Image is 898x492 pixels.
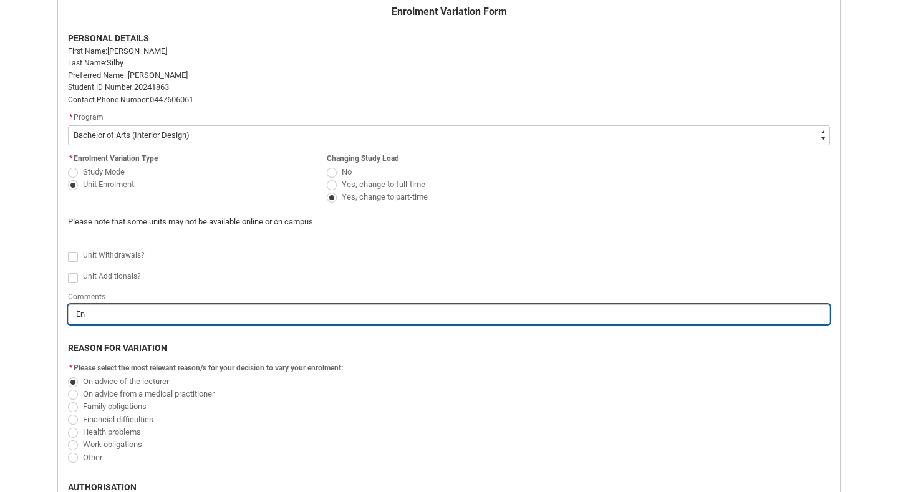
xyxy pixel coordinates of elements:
span: Study Mode [83,167,125,176]
span: Other [83,453,102,462]
span: Changing Study Load [327,154,399,163]
strong: Enrolment Variation Form [392,6,507,17]
span: Enrolment Variation Type [74,154,158,163]
span: 0447606061 [150,95,193,104]
p: 20241863 [68,81,830,94]
span: Work obligations [83,440,142,449]
span: Unit Additionals? [83,272,141,281]
span: Family obligations [83,402,147,411]
span: Yes, change to part-time [342,192,428,201]
span: Financial difficulties [83,415,153,424]
p: Please note that some units may not be available online or on campus. [68,216,636,228]
abbr: required [69,113,72,122]
span: On advice of the lecturer [83,377,169,386]
span: Please select the most relevant reason/s for your decision to vary your enrolment: [74,364,343,372]
span: Unit Withdrawals? [83,251,145,259]
abbr: required [69,154,72,163]
b: AUTHORISATION [68,482,137,492]
span: Student ID Number: [68,83,134,92]
span: No [342,167,352,176]
span: Contact Phone Number: [68,95,150,104]
span: Program [74,113,104,122]
span: Unit Enrolment [83,180,134,189]
p: Silby [68,57,830,69]
span: On advice from a medical practitioner [83,389,215,398]
p: [PERSON_NAME] [68,45,830,57]
strong: PERSONAL DETAILS [68,33,149,43]
b: REASON FOR VARIATION [68,343,167,353]
span: Comments [68,292,105,301]
span: First Name: [68,47,107,55]
span: Health problems [83,427,141,437]
span: Yes, change to full-time [342,180,425,189]
abbr: required [69,364,72,372]
span: Last Name: [68,59,107,67]
span: Preferred Name: [PERSON_NAME] [68,70,188,80]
